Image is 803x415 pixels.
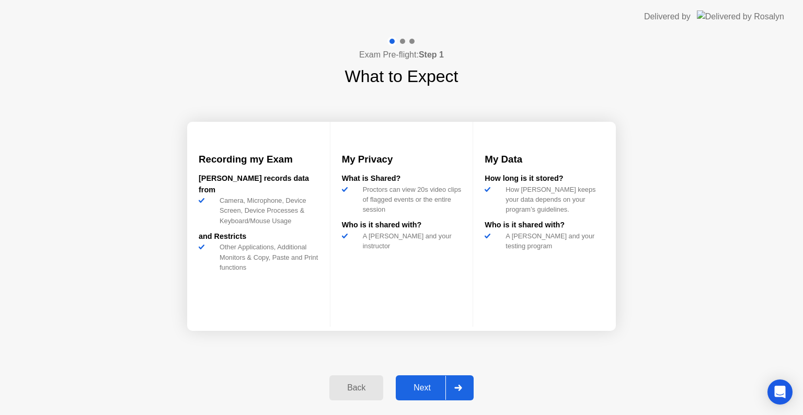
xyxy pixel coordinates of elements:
[215,242,318,272] div: Other Applications, Additional Monitors & Copy, Paste and Print functions
[345,64,458,89] h1: What to Expect
[215,195,318,226] div: Camera, Microphone, Device Screen, Device Processes & Keyboard/Mouse Usage
[501,231,604,251] div: A [PERSON_NAME] and your testing program
[485,173,604,185] div: How long is it stored?
[485,220,604,231] div: Who is it shared with?
[396,375,474,400] button: Next
[419,50,444,59] b: Step 1
[697,10,784,22] img: Delivered by Rosalyn
[485,152,604,167] h3: My Data
[329,375,383,400] button: Back
[359,231,462,251] div: A [PERSON_NAME] and your instructor
[359,49,444,61] h4: Exam Pre-flight:
[501,185,604,215] div: How [PERSON_NAME] keeps your data depends on your program’s guidelines.
[332,383,380,393] div: Back
[199,152,318,167] h3: Recording my Exam
[342,220,462,231] div: Who is it shared with?
[199,231,318,243] div: and Restricts
[644,10,691,23] div: Delivered by
[342,152,462,167] h3: My Privacy
[359,185,462,215] div: Proctors can view 20s video clips of flagged events or the entire session
[767,379,793,405] div: Open Intercom Messenger
[342,173,462,185] div: What is Shared?
[199,173,318,195] div: [PERSON_NAME] records data from
[399,383,445,393] div: Next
